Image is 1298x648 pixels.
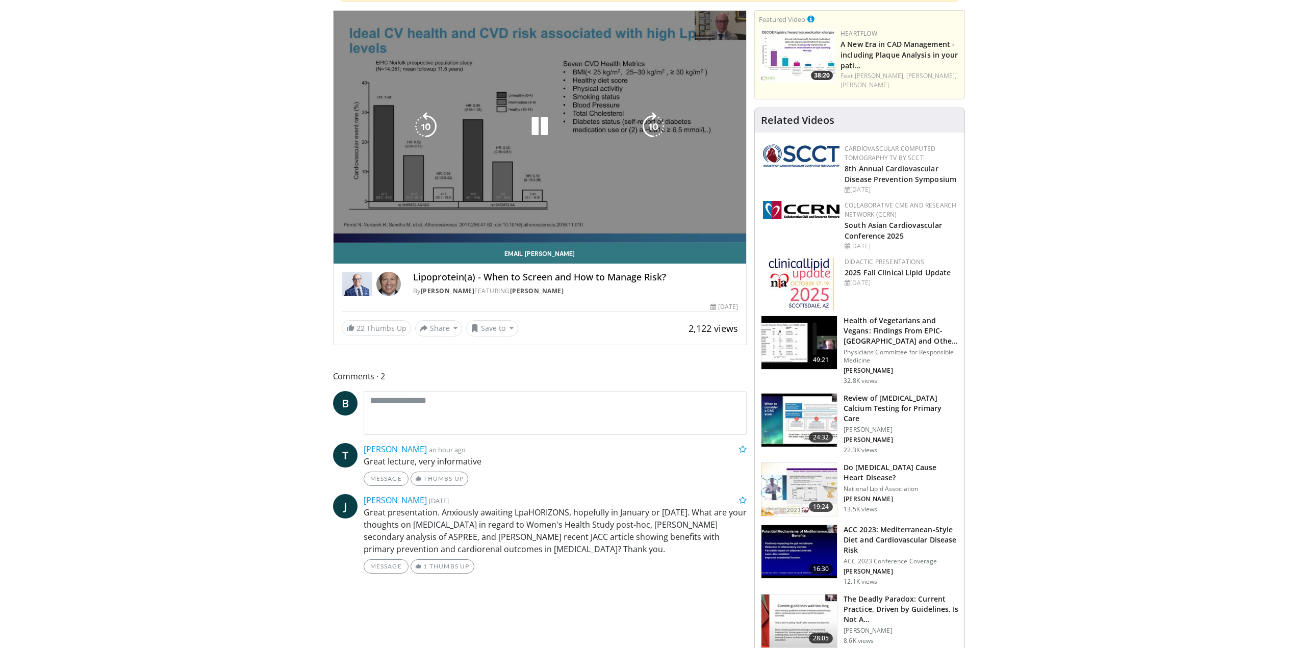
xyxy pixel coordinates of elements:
p: ACC 2023 Conference Coverage [844,557,958,565]
p: 13.5K views [844,505,877,513]
p: Great lecture, very informative [364,455,747,468]
div: [DATE] [710,302,738,312]
a: [PERSON_NAME] [364,495,427,506]
img: d65bce67-f81a-47c5-b47d-7b8806b59ca8.jpg.150x105_q85_autocrop_double_scale_upscale_version-0.2.jpg [769,257,834,311]
div: By FEATURING [413,287,739,296]
a: [PERSON_NAME] [841,81,889,89]
video-js: Video Player [334,11,747,243]
img: 268393cb-d3f6-4886-9bab-8cb750ff858e.150x105_q85_crop-smart_upscale.jpg [761,594,837,647]
img: b0c32e83-cd40-4939-b266-f52db6655e49.150x105_q85_crop-smart_upscale.jpg [761,525,837,578]
span: 2,122 views [689,322,738,334]
a: T [333,443,358,468]
h4: Lipoprotein(a) - When to Screen and How to Manage Risk? [413,272,739,283]
div: Didactic Presentations [845,257,956,267]
a: South Asian Cardiovascular Conference 2025 [845,220,942,241]
img: 0bfdbe78-0a99-479c-8700-0132d420b8cd.150x105_q85_crop-smart_upscale.jpg [761,463,837,516]
p: 22.3K views [844,446,877,454]
p: National Lipid Association [844,485,958,493]
p: [PERSON_NAME] [844,436,958,444]
img: f4af32e0-a3f3-4dd9-8ed6-e543ca885e6d.150x105_q85_crop-smart_upscale.jpg [761,394,837,447]
a: 49:21 Health of Vegetarians and Vegans: Findings From EPIC-[GEOGRAPHIC_DATA] and Othe… Physicians... [761,316,958,385]
h4: Related Videos [761,114,834,126]
span: 22 [357,323,365,333]
a: B [333,391,358,416]
img: 606f2b51-b844-428b-aa21-8c0c72d5a896.150x105_q85_crop-smart_upscale.jpg [761,316,837,369]
a: [PERSON_NAME], [855,71,905,80]
p: Great presentation. Anxiously awaiting LpaHORIZONS, hopefully in January or [DATE]. What are your... [364,506,747,555]
h3: Do [MEDICAL_DATA] Cause Heart Disease? [844,462,958,483]
a: J [333,494,358,519]
p: [PERSON_NAME] [844,426,958,434]
a: A New Era in CAD Management - including Plaque Analysis in your pati… [841,39,958,70]
span: Comments 2 [333,370,747,383]
a: Message [364,559,409,574]
a: 22 Thumbs Up [342,320,411,336]
img: Avatar [376,272,401,296]
div: [DATE] [845,242,956,251]
p: 32.8K views [844,377,877,385]
a: Thumbs Up [411,472,468,486]
p: 12.1K views [844,578,877,586]
p: Physicians Committee for Responsible Medicine [844,348,958,365]
p: [PERSON_NAME] [844,367,958,375]
p: 8.6K views [844,637,874,645]
a: [PERSON_NAME] [510,287,564,295]
a: 8th Annual Cardiovascular Disease Prevention Symposium [845,164,956,184]
h3: The Deadly Paradox: Current Practice, Driven by Guidelines, Is Not A… [844,594,958,625]
h3: Health of Vegetarians and Vegans: Findings From EPIC-[GEOGRAPHIC_DATA] and Othe… [844,316,958,346]
button: Save to [466,320,518,336]
small: an hour ago [429,445,466,454]
a: [PERSON_NAME], [906,71,956,80]
a: 1 Thumbs Up [411,559,474,574]
h3: ACC 2023: Mediterranean-Style Diet and Cardiovascular Disease Risk [844,525,958,555]
span: 24:32 [809,432,833,443]
a: Cardiovascular Computed Tomography TV by SCCT [845,144,935,162]
a: 2025 Fall Clinical Lipid Update [845,268,951,277]
a: [PERSON_NAME] [421,287,475,295]
div: [DATE] [845,278,956,288]
small: Featured Video [759,15,805,24]
a: 28:05 The Deadly Paradox: Current Practice, Driven by Guidelines, Is Not A… [PERSON_NAME] 8.6K views [761,594,958,648]
a: 24:32 Review of [MEDICAL_DATA] Calcium Testing for Primary Care [PERSON_NAME] [PERSON_NAME] 22.3K... [761,393,958,454]
span: 28:05 [809,633,833,643]
span: 16:30 [809,564,833,574]
a: 38:20 [759,29,835,83]
p: [PERSON_NAME] [844,627,958,635]
small: [DATE] [429,496,449,505]
h3: Review of [MEDICAL_DATA] Calcium Testing for Primary Care [844,393,958,424]
img: a04ee3ba-8487-4636-b0fb-5e8d268f3737.png.150x105_q85_autocrop_double_scale_upscale_version-0.2.png [763,201,839,219]
img: 738d0e2d-290f-4d89-8861-908fb8b721dc.150x105_q85_crop-smart_upscale.jpg [759,29,835,83]
span: 19:24 [809,502,833,512]
a: 19:24 Do [MEDICAL_DATA] Cause Heart Disease? National Lipid Association [PERSON_NAME] 13.5K views [761,462,958,516]
a: Message [364,472,409,486]
span: 49:21 [809,355,833,365]
img: Dr. Robert S. Rosenson [342,272,372,296]
a: Heartflow [841,29,877,38]
a: Collaborative CME and Research Network (CCRN) [845,201,956,219]
div: Feat. [841,71,960,90]
span: 1 [423,562,427,570]
div: [DATE] [845,185,956,194]
a: 16:30 ACC 2023: Mediterranean-Style Diet and Cardiovascular Disease Risk ACC 2023 Conference Cove... [761,525,958,586]
p: [PERSON_NAME] [844,495,958,503]
button: Share [415,320,463,336]
span: 38:20 [811,71,833,80]
p: [PERSON_NAME] [844,567,958,576]
img: 51a70120-4f25-49cc-93a4-67582377e75f.png.150x105_q85_autocrop_double_scale_upscale_version-0.2.png [763,144,839,167]
a: Email [PERSON_NAME] [334,243,747,264]
a: [PERSON_NAME] [364,444,427,455]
